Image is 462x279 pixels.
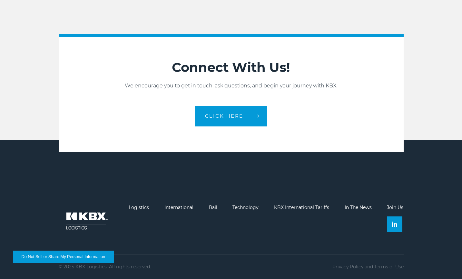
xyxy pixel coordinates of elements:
[332,264,363,270] a: Privacy Policy
[13,251,114,263] button: Do Not Sell or Share My Personal Information
[387,204,403,210] a: Join Us
[274,204,329,210] a: KBX International Tariffs
[209,204,217,210] a: Rail
[205,114,243,118] span: CLICK HERE
[59,205,113,237] img: kbx logo
[392,222,397,227] img: Linkedin
[232,204,259,210] a: Technology
[365,264,373,270] span: and
[374,264,404,270] a: Terms of Use
[59,82,404,90] p: We encourage you to get in touch, ask questions, and begin your journey with KBX.
[164,204,193,210] a: International
[59,59,404,75] h2: Connect With Us!
[345,204,372,210] a: In The News
[129,204,149,210] a: Logistics
[59,264,151,269] p: © 2025 KBX Logistics. All rights reserved.
[195,106,267,126] a: CLICK HERE arrow arrow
